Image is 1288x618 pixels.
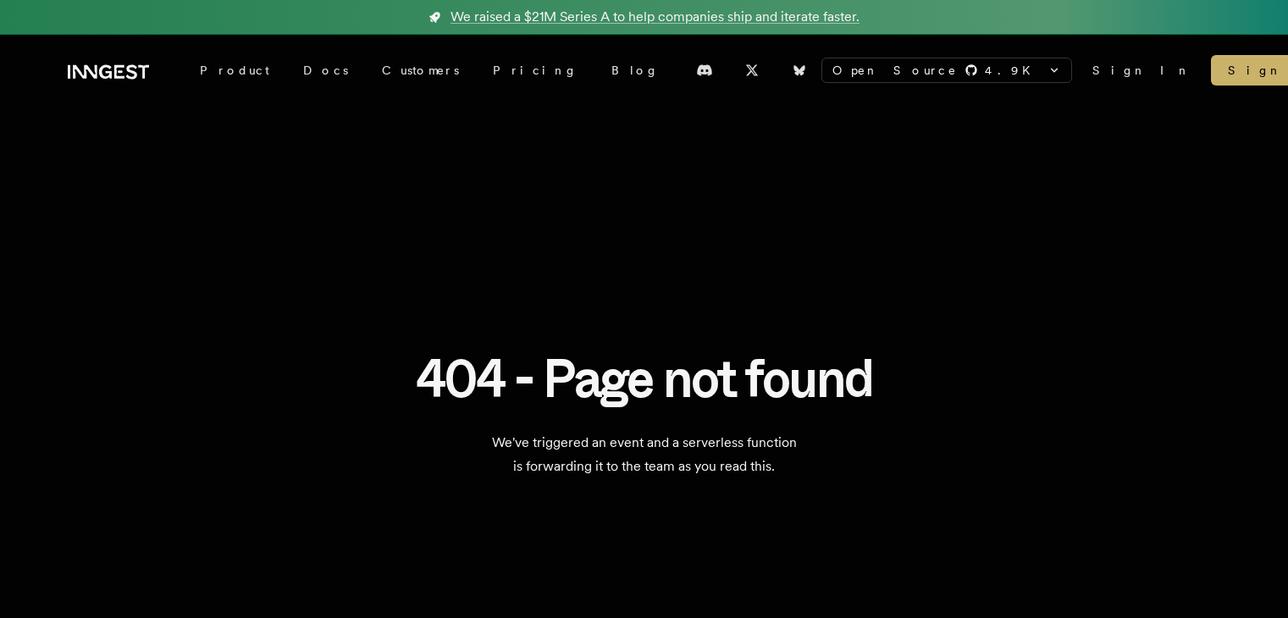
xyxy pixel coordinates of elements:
[451,7,860,27] span: We raised a $21M Series A to help companies ship and iterate faster.
[781,57,818,84] a: Bluesky
[401,431,888,478] p: We've triggered an event and a serverless function is forwarding it to the team as you read this.
[686,57,723,84] a: Discord
[1092,62,1191,79] a: Sign In
[594,55,676,86] a: Blog
[286,55,365,86] a: Docs
[832,62,958,79] span: Open Source
[416,350,873,407] h1: 404 - Page not found
[733,57,771,84] a: X
[476,55,594,86] a: Pricing
[985,62,1041,79] span: 4.9 K
[365,55,476,86] a: Customers
[183,55,286,86] div: Product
